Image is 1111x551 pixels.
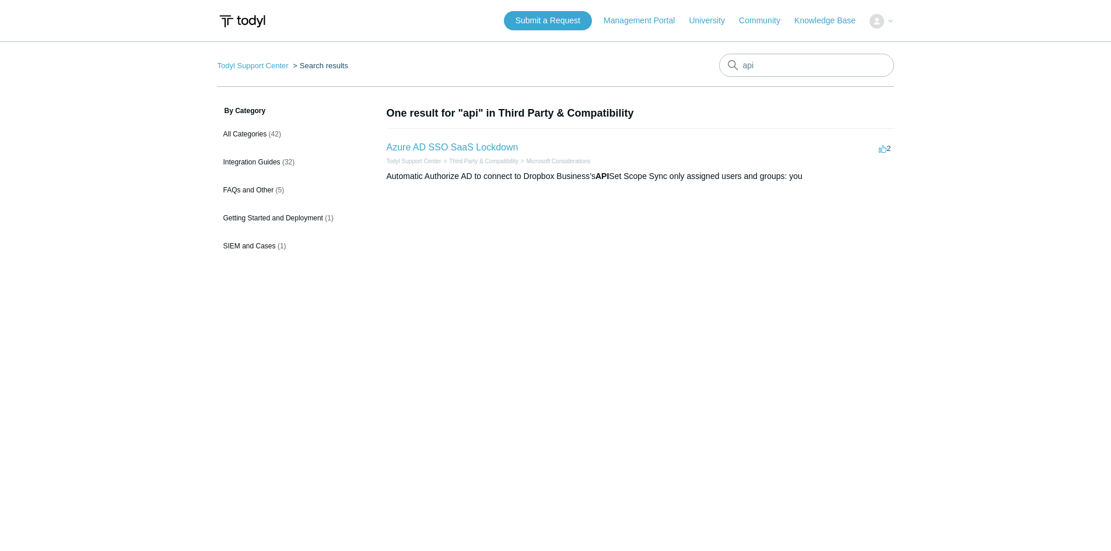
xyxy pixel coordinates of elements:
span: (1) [325,214,334,222]
a: Community [739,15,792,27]
div: Automatic Authorize AD to connect to Dropbox Business’s Set Scope Sync only assigned users and gr... [387,170,894,183]
li: Third Party & Compatibility [441,157,518,166]
span: (1) [278,242,286,250]
a: Todyl Support Center [387,158,441,164]
a: Third Party & Compatibility [449,158,518,164]
span: (42) [269,130,281,138]
a: Azure AD SSO SaaS Lockdown [387,142,518,152]
li: Todyl Support Center [218,61,291,70]
a: Submit a Request [504,11,592,30]
a: Todyl Support Center [218,61,289,70]
a: Management Portal [604,15,686,27]
span: 2 [879,144,891,153]
a: FAQs and Other (5) [218,179,353,201]
span: (5) [276,186,285,194]
a: Knowledge Base [794,15,867,27]
span: Integration Guides [223,158,281,166]
a: Getting Started and Deployment (1) [218,207,353,229]
span: Getting Started and Deployment [223,214,323,222]
h3: By Category [218,106,353,116]
li: Todyl Support Center [387,157,441,166]
input: Search [719,54,894,77]
em: API [595,171,609,181]
a: All Categories (42) [218,123,353,145]
span: SIEM and Cases [223,242,276,250]
img: Todyl Support Center Help Center home page [218,10,267,32]
a: SIEM and Cases (1) [218,235,353,257]
span: All Categories [223,130,267,138]
a: Microsoft Considerations [527,158,591,164]
a: Integration Guides (32) [218,151,353,173]
a: University [689,15,736,27]
span: (32) [282,158,295,166]
h1: One result for "api" in Third Party & Compatibility [387,106,894,121]
span: FAQs and Other [223,186,274,194]
li: Microsoft Considerations [518,157,591,166]
li: Search results [290,61,348,70]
